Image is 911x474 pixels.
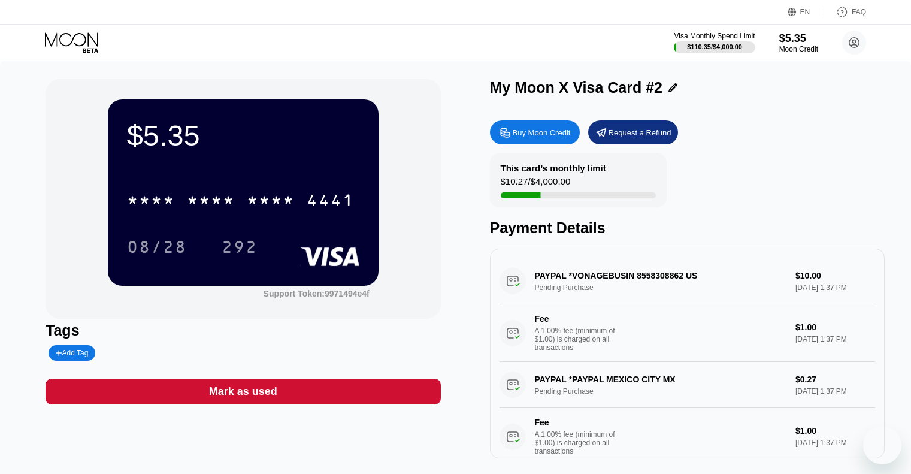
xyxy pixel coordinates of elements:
div: $1.00 [795,426,875,436]
div: Add Tag [49,345,95,361]
div: 4441 [307,192,355,212]
div: $1.00 [795,322,875,332]
div: FeeA 1.00% fee (minimum of $1.00) is charged on all transactions$1.00[DATE] 1:37 PM [500,304,875,362]
div: Request a Refund [588,120,678,144]
div: [DATE] 1:37 PM [795,335,875,343]
div: Support Token:9971494e4f [264,289,370,298]
div: $110.35 / $4,000.00 [687,43,742,50]
div: $5.35 [127,119,359,152]
div: Payment Details [490,219,885,237]
div: 292 [213,232,267,262]
div: $5.35Moon Credit [779,32,818,53]
div: FAQ [852,8,866,16]
div: Visa Monthly Spend Limit [674,32,755,40]
div: $10.27 / $4,000.00 [501,176,571,192]
div: EN [788,6,824,18]
div: Support Token: 9971494e4f [264,289,370,298]
div: This card’s monthly limit [501,163,606,173]
div: FAQ [824,6,866,18]
div: A 1.00% fee (minimum of $1.00) is charged on all transactions [535,327,625,352]
div: Mark as used [209,385,277,398]
div: Request a Refund [609,128,671,138]
div: Buy Moon Credit [490,120,580,144]
div: 08/28 [118,232,196,262]
div: Buy Moon Credit [513,128,571,138]
div: 08/28 [127,239,187,258]
div: $5.35 [779,32,818,45]
div: 292 [222,239,258,258]
div: FeeA 1.00% fee (minimum of $1.00) is charged on all transactions$1.00[DATE] 1:37 PM [500,408,875,466]
div: EN [800,8,810,16]
div: My Moon X Visa Card #2 [490,79,663,96]
iframe: Button to launch messaging window, conversation in progress [863,426,901,464]
div: Fee [535,314,619,324]
div: Tags [46,322,440,339]
div: A 1.00% fee (minimum of $1.00) is charged on all transactions [535,430,625,455]
div: [DATE] 1:37 PM [795,439,875,447]
div: Visa Monthly Spend Limit$110.35/$4,000.00 [674,32,755,53]
div: Moon Credit [779,45,818,53]
div: Add Tag [56,349,88,357]
div: Mark as used [46,379,440,404]
div: Fee [535,418,619,427]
